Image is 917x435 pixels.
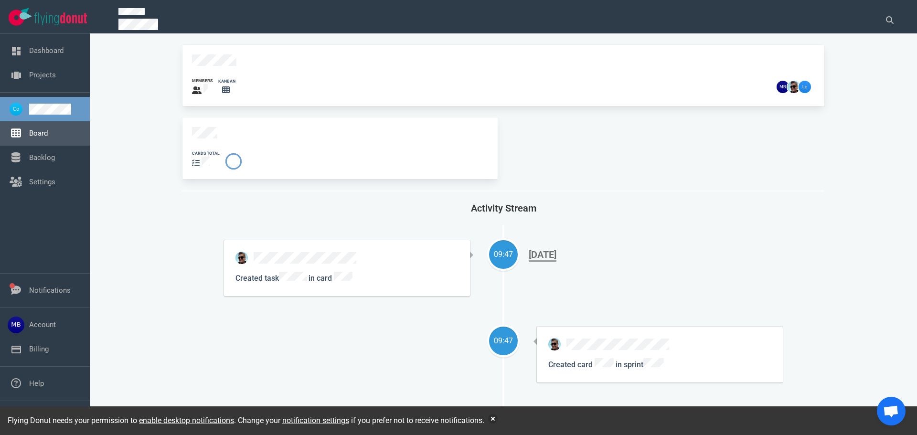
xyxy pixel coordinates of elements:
a: Board [29,129,48,138]
a: Account [29,320,56,329]
div: members [192,78,213,84]
span: Flying Donut needs your permission to [8,416,234,425]
div: cards total [192,150,220,157]
p: Created card [548,358,771,371]
div: 09:47 [489,249,518,260]
img: 26 [548,338,561,350]
a: Dashboard [29,46,64,55]
a: notification settings [282,416,349,425]
p: Created task [235,272,458,285]
div: Open de chat [877,397,906,425]
a: Help [29,379,44,388]
div: 09:47 [489,335,518,347]
span: . Change your if you prefer not to receive notifications. [234,416,484,425]
span: in sprint [616,360,664,369]
div: [DATE] [529,249,556,262]
a: members [192,78,213,96]
img: 26 [235,252,248,264]
img: 26 [777,81,789,93]
span: Activity Stream [471,202,536,214]
a: enable desktop notifications [139,416,234,425]
a: Notifications [29,286,71,295]
img: 26 [788,81,800,93]
img: 26 [799,81,811,93]
a: Settings [29,178,55,186]
a: Backlog [29,153,55,162]
span: in card [307,274,353,283]
a: Projects [29,71,56,79]
a: Billing [29,345,49,353]
img: Flying Donut text logo [34,12,87,25]
div: kanban [218,78,235,85]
